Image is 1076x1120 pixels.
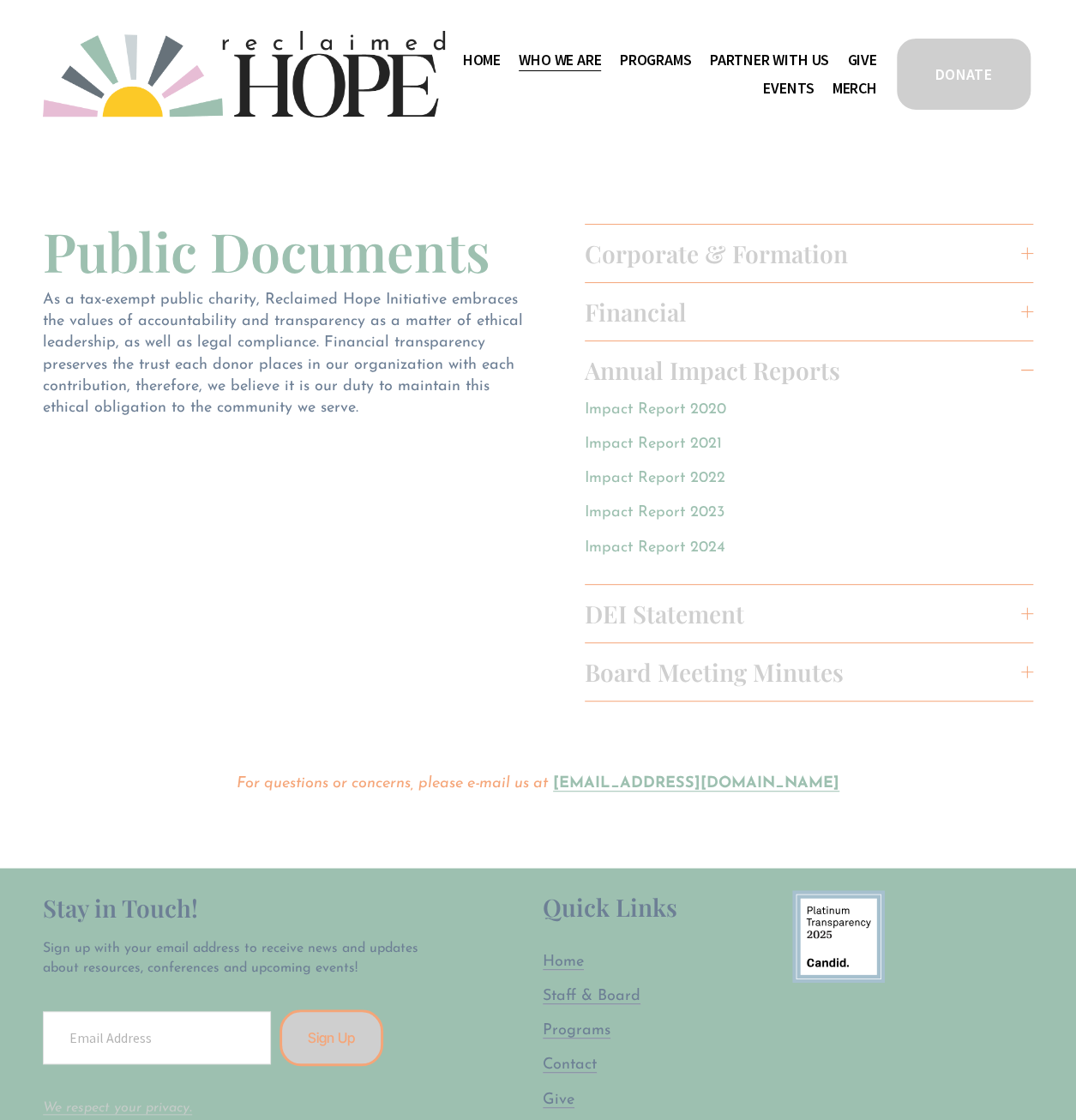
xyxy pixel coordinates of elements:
a: DONATE [894,36,1033,112]
a: Merch [832,75,876,102]
span: Give [543,1092,574,1108]
span: Annual Impact Reports [585,354,1021,386]
span: Programs [620,48,692,73]
span: Programs [543,1022,610,1039]
a: Home [463,46,501,74]
button: Board Meeting Minutes [585,643,1033,701]
a: Impact Report 2020 [585,401,726,418]
a: Staff & Board [543,985,640,1007]
a: Give [847,46,876,74]
a: folder dropdown [710,46,829,74]
a: Impact Report 2022 [585,470,725,486]
a: Home [543,951,584,972]
span: Corporate & Formation [585,238,1021,269]
span: Public Documents [43,214,490,286]
span: Financial [585,296,1021,328]
span: DEI Statement [585,598,1021,629]
div: Annual Impact Reports [585,399,1033,584]
button: Corporate & Formation [585,225,1033,282]
span: Board Meeting Minutes [585,656,1021,688]
img: Reclaimed Hope Initiative [43,31,445,117]
button: Annual Impact Reports [585,341,1033,399]
span: Quick Links [543,891,677,923]
a: We respect your privacy. [43,1101,192,1115]
img: 9878580 [792,890,885,983]
span: As a tax-exempt public charity, Reclaimed Hope Initiative embraces the values of accountability a... [43,292,528,416]
em: For questions or concerns, please e-mail us at [237,775,548,792]
button: Financial [585,283,1033,340]
h2: Stay in Touch! [43,890,450,926]
input: Email Address [43,1011,271,1064]
a: [EMAIL_ADDRESS][DOMAIN_NAME] [553,775,839,792]
span: Contact [543,1057,597,1073]
button: Sign Up [280,1009,383,1066]
span: Home [543,954,584,970]
button: DEI Statement [585,585,1033,642]
span: Partner With Us [710,48,829,73]
p: Sign up with your email address to receive news and updates about resources, conferences and upco... [43,939,450,978]
a: Impact Report 2023 [585,504,724,521]
a: Impact Report 2024 [585,539,725,556]
a: folder dropdown [519,46,601,74]
span: Staff & Board [543,988,640,1004]
span: Who We Are [519,48,601,73]
a: folder dropdown [620,46,692,74]
a: Contact [543,1054,597,1075]
a: Impact Report 2021 [585,436,722,452]
a: Give [543,1089,574,1111]
a: Events [763,75,814,102]
span: Sign Up [308,1029,355,1046]
a: Programs [543,1020,610,1041]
